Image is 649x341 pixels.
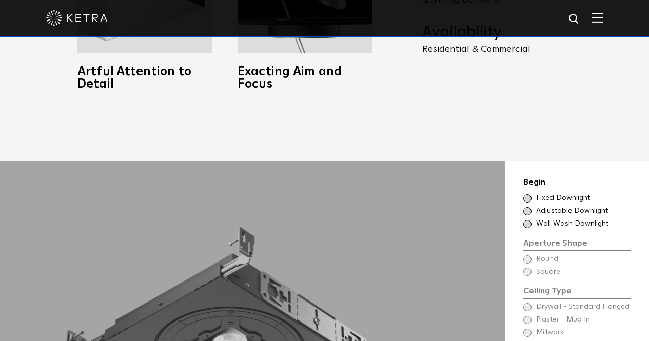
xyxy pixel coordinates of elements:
span: Adjustable Downlight [536,206,630,216]
span: Fixed Downlight [536,193,630,204]
div: Begin [523,176,631,190]
h3: Artful Attention to Detail [77,66,212,90]
img: search icon [568,13,581,26]
img: ketra-logo-2019-white [46,10,108,26]
span: Wall Wash Downlight [536,219,630,229]
h3: Exacting Aim and Focus [238,66,372,90]
img: Hamburger%20Nav.svg [592,13,603,23]
p: Residential & Commercial [422,45,581,54]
